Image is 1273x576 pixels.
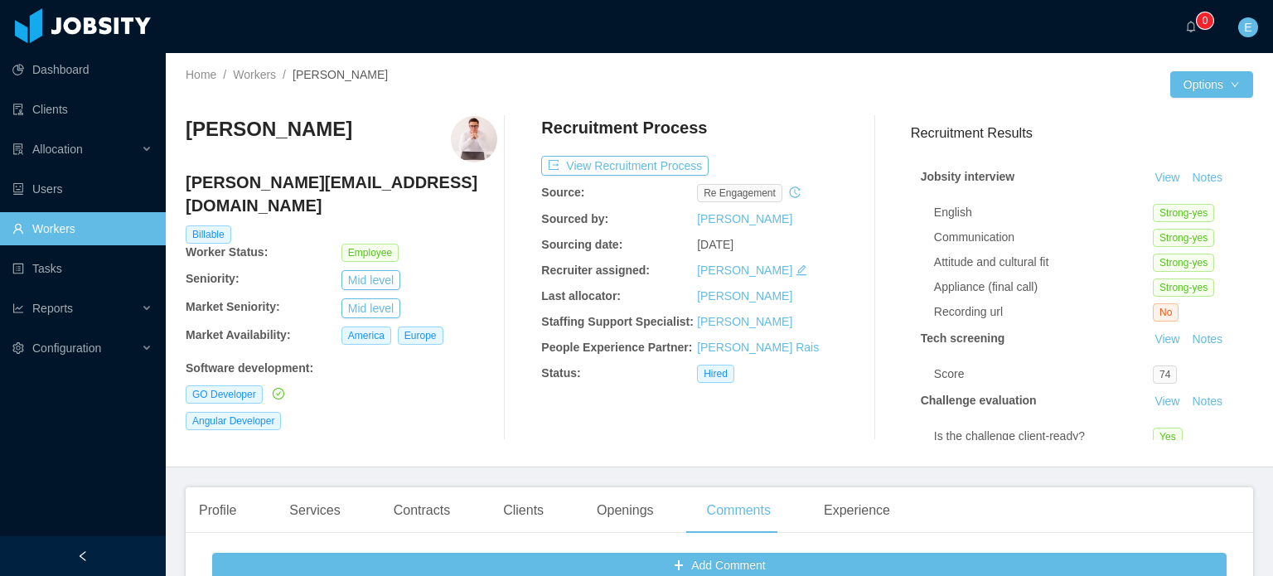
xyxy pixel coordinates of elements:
span: Angular Developer [186,412,281,430]
sup: 0 [1197,12,1213,29]
h4: [PERSON_NAME][EMAIL_ADDRESS][DOMAIN_NAME] [186,171,497,217]
span: Strong-yes [1153,204,1214,222]
button: Notes [1185,168,1229,188]
i: icon: solution [12,143,24,155]
span: 74 [1153,365,1177,384]
div: Is the challenge client-ready? [934,428,1153,445]
strong: Challenge evaluation [921,394,1037,407]
div: Attitude and cultural fit [934,254,1153,271]
div: Experience [811,487,903,534]
span: Reports [32,302,73,315]
i: icon: check-circle [273,388,284,399]
span: Strong-yes [1153,254,1214,272]
span: [DATE] [697,238,733,251]
span: E [1244,17,1251,37]
div: Recording url [934,303,1153,321]
a: icon: userWorkers [12,212,152,245]
a: [PERSON_NAME] [697,315,792,328]
i: icon: line-chart [12,303,24,314]
div: Services [276,487,353,534]
i: icon: bell [1185,21,1197,32]
strong: Jobsity interview [921,170,1015,183]
div: Profile [186,487,249,534]
b: Sourced by: [541,212,608,225]
a: Home [186,68,216,81]
img: a31cb15e-77a7-4493-9531-0157a9541956_68225b6994718-400w.png [451,116,497,162]
h4: Recruitment Process [541,116,707,139]
button: Notes [1185,330,1229,350]
span: / [223,68,226,81]
span: Strong-yes [1153,278,1214,297]
b: Sourcing date: [541,238,622,251]
button: Mid level [341,270,400,290]
button: Mid level [341,298,400,318]
a: icon: profileTasks [12,252,152,285]
span: [PERSON_NAME] [293,68,388,81]
a: [PERSON_NAME] [697,264,792,277]
span: Yes [1153,428,1183,446]
a: icon: pie-chartDashboard [12,53,152,86]
div: English [934,204,1153,221]
h3: Recruitment Results [911,123,1253,143]
b: Market Availability: [186,328,291,341]
b: Recruiter assigned: [541,264,650,277]
a: [PERSON_NAME] [697,212,792,225]
a: View [1149,171,1185,184]
div: Clients [490,487,557,534]
b: Status: [541,366,580,380]
b: Worker Status: [186,245,268,259]
i: icon: edit [796,264,807,276]
span: GO Developer [186,385,263,404]
b: People Experience Partner: [541,341,692,354]
div: Openings [583,487,667,534]
span: Billable [186,225,231,244]
span: No [1153,303,1179,322]
a: [PERSON_NAME] [697,289,792,303]
h3: [PERSON_NAME] [186,116,352,143]
span: Allocation [32,143,83,156]
a: icon: exportView Recruitment Process [541,159,709,172]
b: Source: [541,186,584,199]
b: Market Seniority: [186,300,280,313]
b: Seniority: [186,272,240,285]
a: [PERSON_NAME] Rais [697,341,819,354]
i: icon: setting [12,342,24,354]
div: Communication [934,229,1153,246]
span: America [341,327,391,345]
a: View [1149,394,1185,408]
span: Strong-yes [1153,229,1214,247]
strong: Tech screening [921,332,1005,345]
a: icon: check-circle [269,387,284,400]
div: Contracts [380,487,463,534]
span: Configuration [32,341,101,355]
button: Optionsicon: down [1170,71,1253,98]
a: View [1149,332,1185,346]
button: icon: exportView Recruitment Process [541,156,709,176]
i: icon: history [789,186,801,198]
a: icon: robotUsers [12,172,152,206]
div: Score [934,365,1153,383]
span: Hired [697,365,734,383]
b: Software development : [186,361,313,375]
div: Comments [694,487,784,534]
b: Last allocator: [541,289,621,303]
button: Notes [1185,392,1229,412]
b: Staffing Support Specialist: [541,315,694,328]
a: Workers [233,68,276,81]
span: re engagement [697,184,782,202]
a: icon: auditClients [12,93,152,126]
span: Europe [398,327,443,345]
span: Employee [341,244,399,262]
div: Appliance (final call) [934,278,1153,296]
span: / [283,68,286,81]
